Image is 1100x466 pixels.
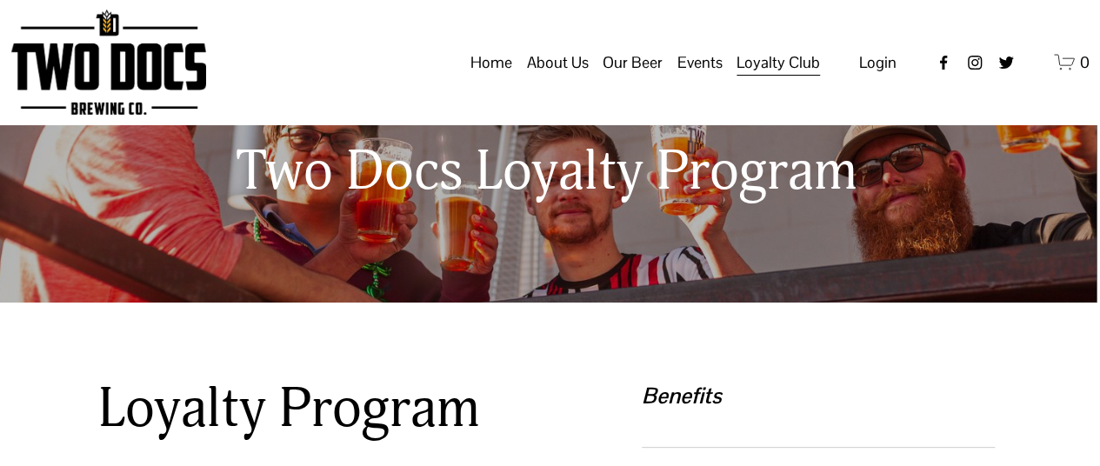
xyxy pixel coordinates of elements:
em: Benefits [642,382,722,409]
a: folder dropdown [737,46,820,79]
span: Our Beer [603,48,663,77]
a: 0 items in cart [1054,51,1090,73]
span: Login [858,52,896,72]
h2: Two Docs Loyalty Program [143,137,950,205]
a: Home [470,46,512,79]
a: folder dropdown [677,46,723,79]
a: Login [858,48,896,77]
a: twitter-unauth [997,54,1015,71]
a: instagram-unauth [966,54,983,71]
a: folder dropdown [603,46,663,79]
h2: Loyalty Program [98,375,542,443]
span: Events [677,48,723,77]
span: 0 [1079,52,1089,72]
a: Facebook [935,54,952,71]
img: Two Docs Brewing Co. [11,10,206,115]
a: folder dropdown [527,46,589,79]
span: Loyalty Club [737,48,820,77]
span: About Us [527,48,589,77]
